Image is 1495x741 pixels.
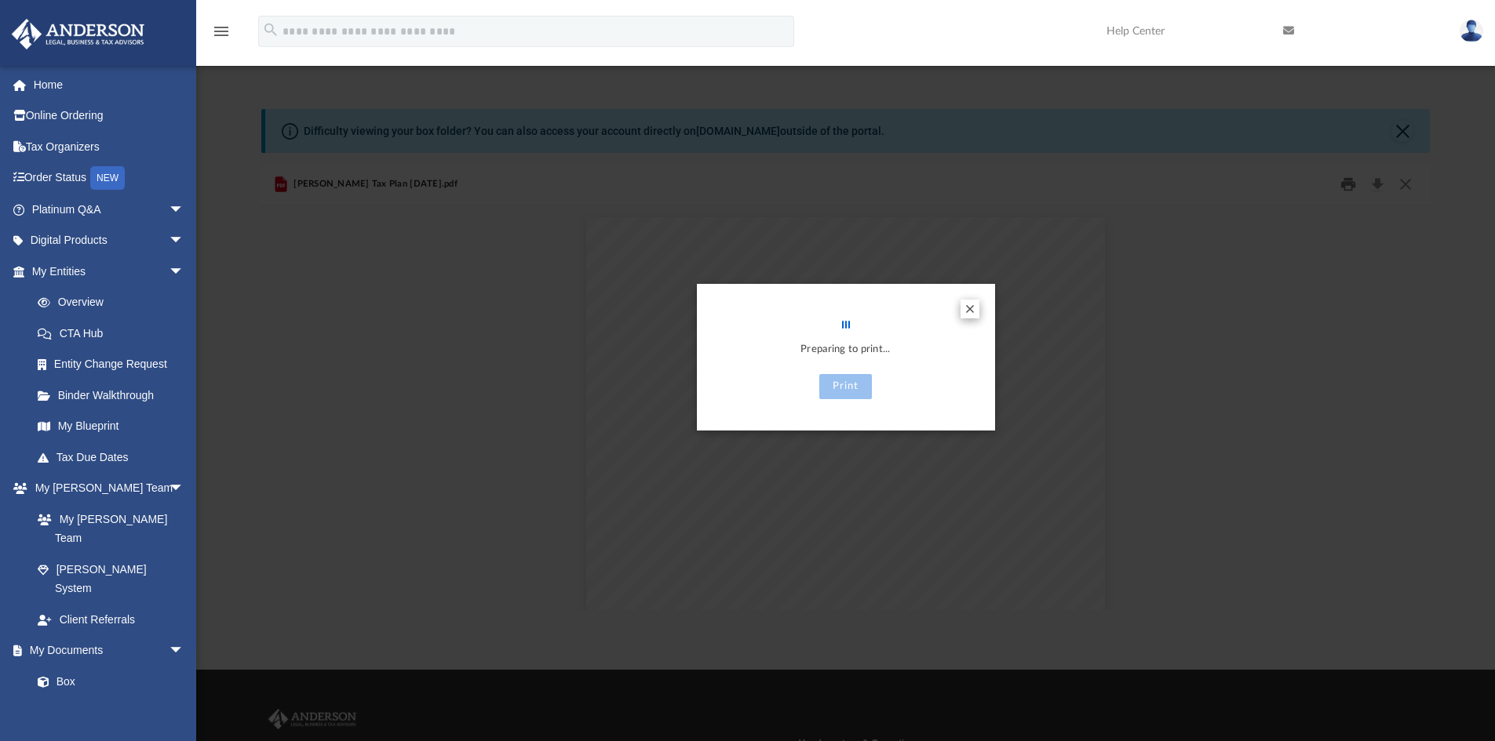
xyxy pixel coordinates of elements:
[169,473,200,505] span: arrow_drop_down
[11,635,200,667] a: My Documentsarrow_drop_down
[22,554,200,604] a: [PERSON_NAME] System
[22,604,200,635] a: Client Referrals
[169,225,200,257] span: arrow_drop_down
[212,30,231,41] a: menu
[169,635,200,667] span: arrow_drop_down
[22,411,200,442] a: My Blueprint
[22,318,208,349] a: CTA Hub
[261,164,1431,610] div: Preview
[713,341,979,359] p: Preparing to print...
[11,473,200,504] a: My [PERSON_NAME] Teamarrow_drop_down
[11,162,208,194] a: Order StatusNEW
[262,21,279,38] i: search
[22,666,192,697] a: Box
[11,256,208,287] a: My Entitiesarrow_drop_down
[212,22,231,41] i: menu
[22,503,192,554] a: My [PERSON_NAME] Team
[11,69,208,100] a: Home
[169,256,200,288] span: arrow_drop_down
[22,441,208,473] a: Tax Due Dates
[11,225,208,256] a: Digital Productsarrow_drop_down
[11,194,208,225] a: Platinum Q&Aarrow_drop_down
[11,131,208,162] a: Tax Organizers
[90,166,125,190] div: NEW
[22,380,208,411] a: Binder Walkthrough
[22,349,208,380] a: Entity Change Request
[819,374,872,399] button: Print
[169,194,200,226] span: arrow_drop_down
[22,287,208,318] a: Overview
[7,19,149,49] img: Anderson Advisors Platinum Portal
[1460,20,1483,42] img: User Pic
[11,100,208,132] a: Online Ordering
